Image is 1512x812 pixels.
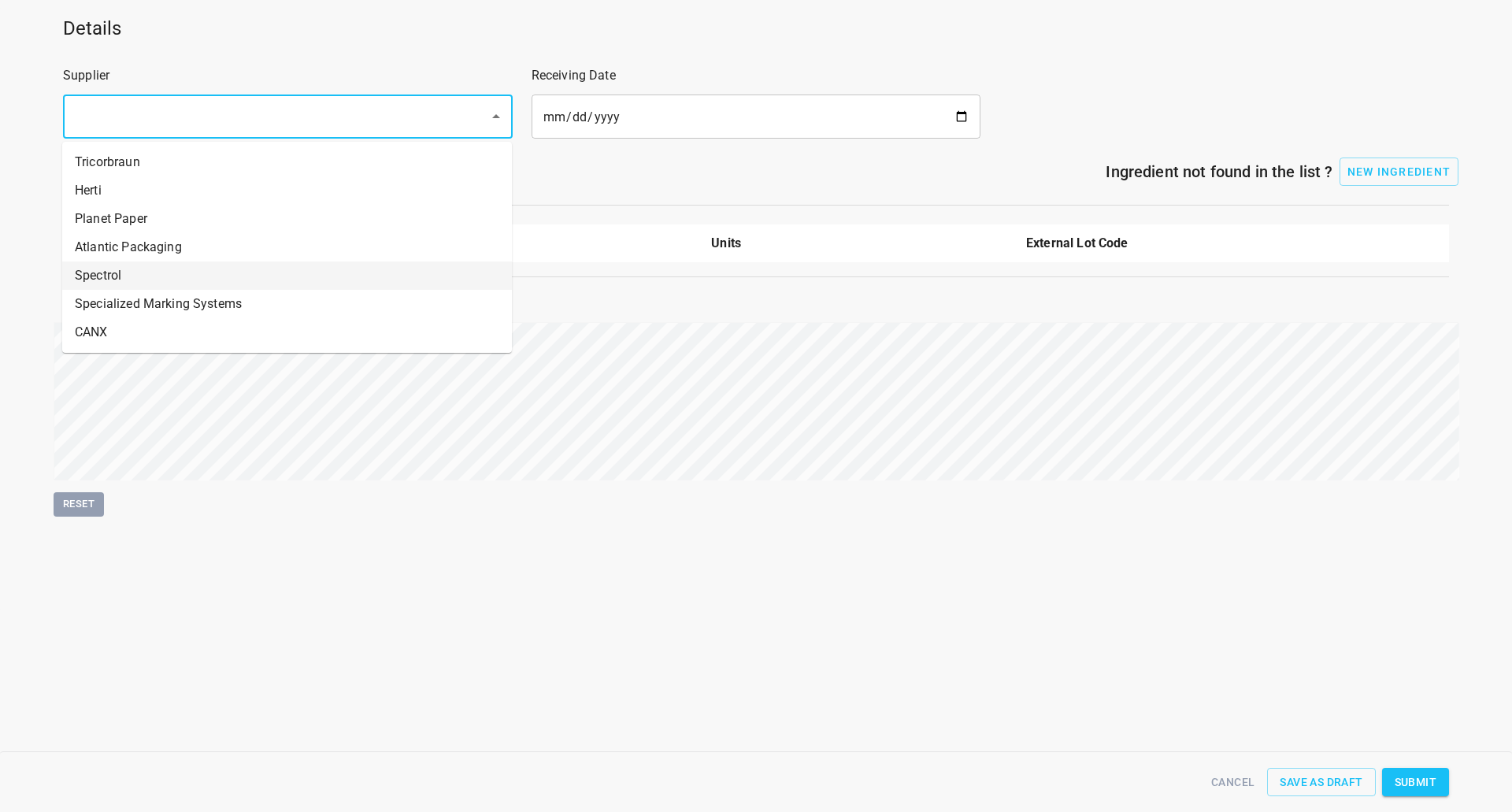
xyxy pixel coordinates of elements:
span: New Ingredient [1347,165,1451,178]
h6: Ingredient not found in the list ? [183,159,1333,184]
button: Close [485,106,507,128]
li: Tricorbraun [62,148,512,176]
p: Units [711,234,1007,253]
li: CANX [62,318,512,347]
span: Submit [1395,773,1436,792]
button: Submit [1382,768,1449,797]
p: External Lot Code [1026,234,1322,253]
h5: Details [63,16,1449,41]
p: Supplier [63,66,513,85]
span: Save as Draft [1280,773,1362,792]
button: Save as Draft [1267,768,1375,797]
span: Cancel [1211,773,1254,792]
p: Receiving Date [532,66,981,85]
p: Quantity [397,234,693,253]
button: add [1340,158,1459,186]
li: Spectrol [62,261,512,290]
li: Specialized Marking Systems [62,290,512,318]
button: Reset [54,492,104,517]
button: Cancel [1205,768,1261,797]
li: Atlantic Packaging [62,233,512,261]
span: Reset [61,495,96,514]
li: Planet Paper [62,205,512,233]
li: Herti [62,176,512,205]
